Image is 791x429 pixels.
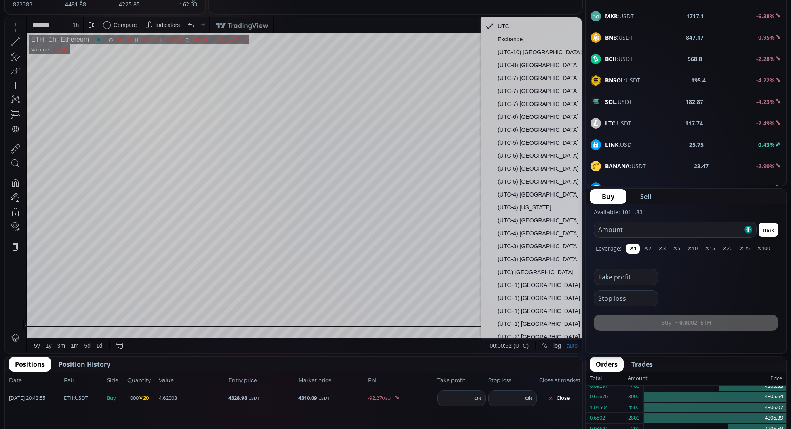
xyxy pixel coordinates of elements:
b: 23.47 [694,162,709,170]
button: Buy [590,189,626,204]
b: DASH [605,184,621,191]
div: ETH [26,19,39,26]
span: :USDT [605,119,631,127]
div: Toggle Log Scale [546,321,559,336]
span: (UTC-4) [US_STATE] [493,187,586,193]
div: Price [648,373,782,384]
span: :USDT [605,33,633,42]
button: Position History [53,357,116,372]
span: Take profit [437,376,486,385]
small: USDT [382,395,393,401]
div: 4309.77 [159,20,178,26]
button: ✕2 [641,244,654,254]
div: log [548,325,556,332]
div: Toggle Auto Scale [559,321,576,336]
div: 5d [80,325,86,332]
b: 1717.1 [686,12,704,20]
span: (UTC-5) [GEOGRAPHIC_DATA] [493,161,586,167]
b: 4328.98 [228,394,247,402]
label: Available: 1011.83 [594,208,643,216]
span: (UTC-5) [GEOGRAPHIC_DATA] [493,122,586,129]
button: ✕3 [655,244,669,254]
div: 1d [91,325,98,332]
span: 4.62003 [159,394,226,402]
div: 4313.26 [134,20,153,26]
span: (UTC-4) [GEOGRAPHIC_DATA] [493,200,586,206]
button: Positions [9,357,51,372]
div: 3000 [628,391,639,402]
b: LINK [605,141,618,148]
span: Value [159,376,226,385]
span: Side [107,376,125,385]
div: 2800 [628,413,639,423]
span: (UTC-7) [GEOGRAPHIC_DATA] [493,83,586,90]
span: (UTC+1) [GEOGRAPHIC_DATA] [493,264,586,271]
span: PnL [368,376,435,385]
span: (UTC-7) [GEOGRAPHIC_DATA] [493,57,586,64]
b: 25.75 [689,140,704,149]
div: 155.87 [47,29,63,35]
span: (UTC-5) [GEOGRAPHIC_DATA] [493,135,586,142]
span: :USDT [605,162,646,170]
button: Ok [523,394,535,403]
span: 1000 [127,394,156,402]
span: Buy [602,192,614,201]
span: Buy [107,394,125,402]
span: (UTC-7) [GEOGRAPHIC_DATA] [493,70,586,77]
span: :USDT [605,12,634,20]
b: 195.4 [691,76,706,85]
div: Market open [90,19,97,26]
div: 3m [53,325,60,332]
div: auto [562,325,573,332]
div: 4305.64 [644,391,786,402]
span: Exchange [493,19,586,25]
div: 4306.07 [644,402,786,413]
button: ✕25 [736,244,753,254]
div: 1y [41,325,47,332]
span: (UTC+1) [GEOGRAPHIC_DATA] [493,277,586,284]
div: H [130,20,134,26]
small: USDT [318,395,329,401]
div: 1m [66,325,74,332]
b: -2.28% [756,55,775,63]
b: BANANA [605,162,630,170]
div: Compare [109,4,132,11]
div: Toggle Percentage [534,321,546,336]
b: 4310.09 [298,394,317,402]
b: BCH [605,55,617,63]
button: Sell [628,189,664,204]
button: ✕10 [684,244,701,254]
button: Trades [625,357,659,372]
span: (UTC-6) [GEOGRAPHIC_DATA] [493,109,586,116]
span: 00:00:52 (UTC) [485,325,524,332]
span: (UTC-3) [GEOGRAPHIC_DATA] [493,239,586,245]
div: L [156,20,159,26]
span: :USDT [605,76,640,85]
div: 5y [29,325,35,332]
div: 4310.09 [184,20,203,26]
div: 4312.99 [108,20,127,26]
button: ✕15 [702,244,718,254]
b: BNB [605,34,617,41]
b: ETH [64,394,74,402]
label: Leverage: [596,244,622,253]
span: (UTC-4) [GEOGRAPHIC_DATA] [493,174,586,180]
b: BNSOL [605,76,624,84]
span: [DATE] 20:43:55 [9,394,61,402]
div: 0.69676 [590,391,608,402]
span: :USDT [605,55,633,63]
span: Trades [631,359,653,369]
small: USDT [248,395,259,401]
div: Volume [26,29,44,35]
div: Amount [628,373,648,384]
div: 1h [39,19,51,26]
span: Close at market [539,376,578,385]
span: (UTC+1) [GEOGRAPHIC_DATA] [493,303,586,310]
span: (UTC-10) [GEOGRAPHIC_DATA] [493,32,586,38]
span: :USDT [64,394,88,402]
span: UTC [493,6,586,12]
b: ✕20 [139,394,149,402]
button: max [759,223,778,237]
div: 400 [631,381,639,391]
div: C [180,20,184,26]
